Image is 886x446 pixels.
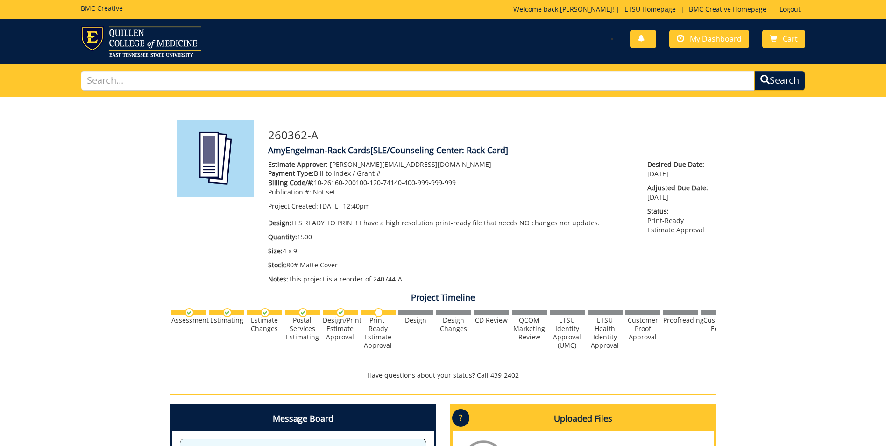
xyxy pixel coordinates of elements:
div: Design [398,316,433,324]
a: [PERSON_NAME] [560,5,612,14]
a: Logout [775,5,805,14]
a: My Dashboard [669,30,749,48]
p: Print-Ready Estimate Approval [647,207,709,235]
p: [DATE] [647,183,709,202]
span: Design: [268,218,291,227]
p: 4 x 9 [268,246,634,256]
span: [SLE/Counseling Center: Rack Card] [370,144,508,156]
span: Size: [268,246,283,255]
span: Stock: [268,260,286,269]
span: Estimate Approver: [268,160,328,169]
span: [DATE] 12:40pm [320,201,370,210]
span: Desired Due Date: [647,160,709,169]
img: no [374,308,383,317]
div: Design Changes [436,316,471,333]
div: Assessment [171,316,206,324]
img: checkmark [298,308,307,317]
p: 1500 [268,232,634,242]
div: ETSU Health Identity Approval [588,316,623,350]
p: IT'S READY TO PRINT! I have a high resolution print-ready file that needs NO changes nor updates. [268,218,634,228]
div: CD Review [474,316,509,324]
input: Search... [81,71,755,91]
span: Adjusted Due Date: [647,183,709,193]
img: ETSU logo [81,26,201,57]
div: Estimate Changes [247,316,282,333]
img: checkmark [223,308,232,317]
h4: Project Timeline [170,293,716,302]
span: Not set [313,187,335,196]
button: Search [754,71,805,91]
span: Cart [783,34,798,44]
p: 10-26160-200100-120-74140-400-999-999-999 [268,178,634,187]
h3: 260362-A [268,129,709,141]
h4: Uploaded Files [453,407,714,431]
div: Customer Edits [701,316,736,333]
img: checkmark [261,308,269,317]
p: [DATE] [647,160,709,179]
img: checkmark [336,308,345,317]
div: Customer Proof Approval [625,316,660,341]
div: Design/Print Estimate Approval [323,316,358,341]
h4: AmyEngelman-Rack Cards [268,146,709,155]
div: Print-Ready Estimate Approval [361,316,396,350]
p: Bill to Index / Grant # [268,169,634,178]
p: Welcome back, ! | | | [513,5,805,14]
span: Notes: [268,274,288,283]
p: 80# Matte Cover [268,260,634,270]
span: Publication #: [268,187,311,196]
span: Quantity: [268,232,297,241]
img: Product featured image [177,120,254,197]
p: Have questions about your status? Call 439-2402 [170,371,716,380]
span: My Dashboard [690,34,742,44]
div: QCOM Marketing Review [512,316,547,341]
div: Postal Services Estimating [285,316,320,341]
h5: BMC Creative [81,5,123,12]
span: Project Created: [268,201,318,210]
img: checkmark [185,308,194,317]
span: Billing Code/#: [268,178,314,187]
div: Proofreading [663,316,698,324]
p: This project is a reorder of 240744-A. [268,274,634,284]
h4: Message Board [172,407,434,431]
a: Cart [762,30,805,48]
span: Status: [647,207,709,216]
a: ETSU Homepage [620,5,680,14]
span: Payment Type: [268,169,314,178]
div: ETSU Identity Approval (UMC) [550,316,585,350]
div: Estimating [209,316,244,324]
a: BMC Creative Homepage [684,5,771,14]
p: ? [452,409,469,427]
p: [PERSON_NAME][EMAIL_ADDRESS][DOMAIN_NAME] [268,160,634,169]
